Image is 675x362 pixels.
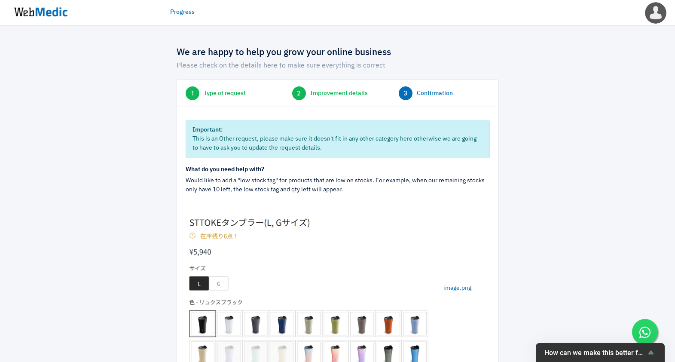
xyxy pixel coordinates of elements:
[186,166,264,172] strong: What do you need help with?
[292,86,306,100] span: 2
[544,349,646,357] span: How can we make this better for you?
[192,127,223,133] strong: Important:
[170,8,195,17] a: Progress
[186,86,199,100] span: 1
[177,61,499,71] p: Please check on the details here to make sure everything is correct
[186,120,490,158] div: This is an Other request, please make sure it doesn't fit in any other category here otherwise we...
[204,89,246,98] span: Type of request
[544,347,656,358] button: Show survey - How can we make this better for you?
[399,86,412,100] span: 3
[310,89,368,98] span: Improvement details
[186,86,277,100] a: 1 Type of request
[292,86,383,100] a: 2 Improvement details
[399,86,490,100] a: 3 Confirmation
[417,89,453,98] span: Confirmation
[177,47,499,58] h4: We are happy to help you grow your online business
[443,285,471,291] span: image.png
